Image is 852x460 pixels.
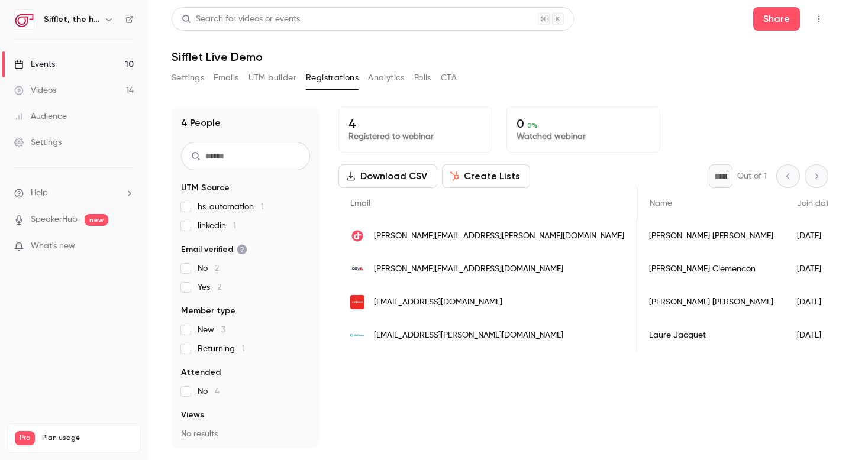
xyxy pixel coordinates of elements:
[14,137,62,148] div: Settings
[414,69,431,88] button: Polls
[182,13,300,25] div: Search for videos or events
[374,329,563,342] span: [EMAIL_ADDRESS][PERSON_NAME][DOMAIN_NAME]
[215,264,219,273] span: 2
[198,324,225,336] span: New
[637,286,785,319] div: [PERSON_NAME] [PERSON_NAME]
[181,409,204,421] span: Views
[637,252,785,286] div: [PERSON_NAME] Clemencon
[215,387,220,396] span: 4
[214,69,238,88] button: Emails
[120,241,134,252] iframe: Noticeable Trigger
[374,230,624,242] span: [PERSON_NAME][EMAIL_ADDRESS][PERSON_NAME][DOMAIN_NAME]
[737,170,767,182] p: Out of 1
[181,116,221,130] h1: 4 People
[181,305,235,317] span: Member type
[15,431,35,445] span: Pro
[797,199,834,208] span: Join date
[785,219,845,252] div: [DATE]
[441,69,457,88] button: CTA
[350,328,364,342] img: ethifinance.com
[527,121,538,129] span: 0 %
[198,220,236,232] span: linkedin
[14,187,134,199] li: help-dropdown-opener
[348,116,482,131] p: 4
[785,286,845,319] div: [DATE]
[14,85,56,96] div: Videos
[637,219,785,252] div: [PERSON_NAME] [PERSON_NAME]
[248,69,296,88] button: UTM builder
[31,187,48,199] span: Help
[650,199,672,208] span: Name
[338,164,437,188] button: Download CSV
[31,240,75,252] span: What's new
[374,263,563,276] span: [PERSON_NAME][EMAIL_ADDRESS][DOMAIN_NAME]
[198,343,245,355] span: Returning
[785,252,845,286] div: [DATE]
[181,182,230,194] span: UTM Source
[233,222,236,230] span: 1
[181,428,310,440] p: No results
[261,203,264,211] span: 1
[172,50,828,64] h1: Sifflet Live Demo
[785,319,845,352] div: [DATE]
[42,433,133,443] span: Plan usage
[350,229,364,243] img: devoteam.com
[350,199,370,208] span: Email
[350,295,364,309] img: viessmann.com
[181,244,247,255] span: Email verified
[368,69,405,88] button: Analytics
[181,367,221,378] span: Attended
[198,386,220,397] span: No
[14,59,55,70] div: Events
[374,296,502,309] span: [EMAIL_ADDRESS][DOMAIN_NAME]
[306,69,359,88] button: Registrations
[242,345,245,353] span: 1
[15,10,34,29] img: Sifflet, the holistic data observability platform
[442,164,530,188] button: Create Lists
[198,263,219,274] span: No
[14,111,67,122] div: Audience
[85,214,108,226] span: new
[350,262,364,276] img: cevalogistics.com
[221,326,225,334] span: 3
[172,69,204,88] button: Settings
[31,213,78,226] a: SpeakerHub
[348,131,482,142] p: Registered to webinar
[517,116,650,131] p: 0
[44,14,99,25] h6: Sifflet, the holistic data observability platform
[637,319,785,352] div: Laure Jacquet
[198,281,221,293] span: Yes
[217,283,221,291] span: 2
[517,131,650,142] p: Watched webinar
[753,7,800,31] button: Share
[198,201,264,213] span: hs_automation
